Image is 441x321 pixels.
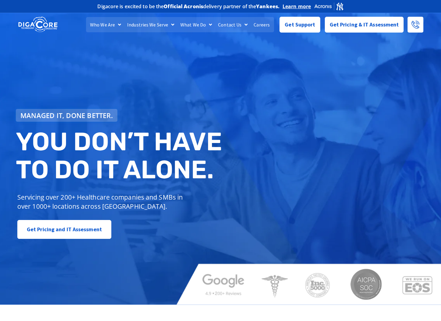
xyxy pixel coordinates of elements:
b: Yankees. [256,3,280,10]
a: Get Pricing & IT Assessment [325,17,404,33]
a: Careers [251,17,273,32]
span: Get Support [285,19,315,31]
img: DigaCore Technology Consulting [18,16,57,33]
a: Learn more [283,3,311,9]
span: Get Pricing and IT Assessment [27,223,102,236]
img: Acronis [314,2,344,11]
p: Servicing over 200+ Healthcare companies and SMBs in over 1000+ locations across [GEOGRAPHIC_DATA]. [17,193,187,211]
a: Get Pricing and IT Assessment [17,220,111,239]
nav: Menu [86,17,274,32]
a: Who We Are [87,17,124,32]
a: What We Do [177,17,215,32]
a: Contact Us [215,17,251,32]
a: Managed IT, done better. [16,109,117,122]
h2: You don’t have to do IT alone. [16,128,225,183]
a: Industries We Serve [124,17,177,32]
span: Get Pricing & IT Assessment [330,19,399,31]
a: Get Support [280,17,320,33]
h2: Digacore is excited to be the delivery partner of the [97,4,280,9]
b: Official Acronis [164,3,203,10]
span: Managed IT, done better. [20,112,113,119]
